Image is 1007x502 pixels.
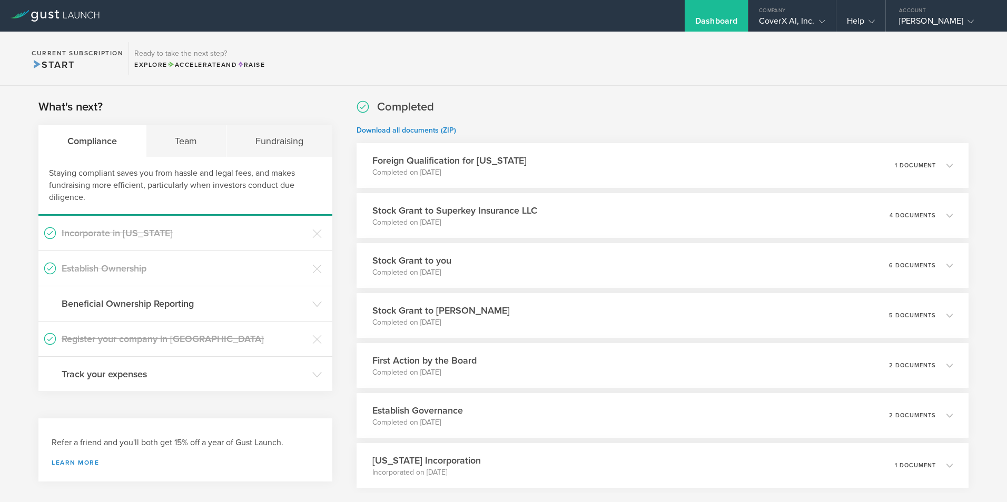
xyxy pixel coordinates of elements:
span: Accelerate [167,61,221,68]
p: 1 document [895,463,936,468]
h3: Track your expenses [62,367,307,381]
h2: Current Subscription [32,50,123,56]
p: 2 documents [889,413,936,418]
div: Ready to take the next step?ExploreAccelerateandRaise [129,42,270,75]
p: Completed on [DATE] [372,167,527,178]
span: Start [32,59,74,71]
a: Learn more [52,459,319,466]
p: 4 documents [890,213,936,218]
h3: Ready to take the next step? [134,50,265,57]
h3: Establish Ownership [62,262,307,275]
h3: Stock Grant to [PERSON_NAME] [372,304,510,317]
h3: First Action by the Board [372,354,477,367]
h3: Stock Grant to you [372,254,451,267]
p: Completed on [DATE] [372,417,463,428]
div: Dashboard [695,16,737,32]
span: Raise [237,61,265,68]
p: Completed on [DATE] [372,217,537,228]
div: [PERSON_NAME] [899,16,989,32]
p: Completed on [DATE] [372,367,477,378]
div: Compliance [38,125,146,157]
h3: Establish Governance [372,404,463,417]
h3: Beneficial Ownership Reporting [62,297,307,310]
p: 5 documents [889,313,936,318]
h3: Register your company in [GEOGRAPHIC_DATA] [62,332,307,346]
p: Completed on [DATE] [372,267,451,278]
a: Download all documents (ZIP) [357,126,456,135]
h2: Completed [377,99,434,115]
h3: Stock Grant to Superkey Insurance LLC [372,204,537,217]
h3: Foreign Qualification for [US_STATE] [372,154,527,167]
p: 6 documents [889,263,936,268]
span: and [167,61,238,68]
div: Fundraising [226,125,332,157]
div: CoverX AI, Inc. [759,16,825,32]
h2: What's next? [38,99,103,115]
div: Explore [134,60,265,69]
p: 2 documents [889,363,936,368]
p: Incorporated on [DATE] [372,467,481,478]
div: Help [847,16,875,32]
div: Team [146,125,227,157]
div: Staying compliant saves you from hassle and legal fees, and makes fundraising more efficient, par... [38,157,332,216]
h3: Refer a friend and you'll both get 15% off a year of Gust Launch. [52,437,319,449]
h3: Incorporate in [US_STATE] [62,226,307,240]
h3: [US_STATE] Incorporation [372,454,481,467]
p: 1 document [895,163,936,168]
p: Completed on [DATE] [372,317,510,328]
